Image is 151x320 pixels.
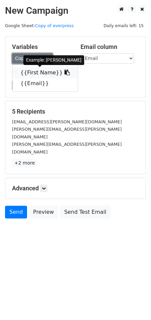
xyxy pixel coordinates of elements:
[12,159,37,167] a: +2 more
[60,206,111,218] a: Send Test Email
[12,142,122,154] small: [PERSON_NAME][EMAIL_ADDRESS][PERSON_NAME][DOMAIN_NAME]
[12,185,139,192] h5: Advanced
[5,23,74,28] small: Google Sheet:
[5,206,27,218] a: Send
[81,43,139,51] h5: Email column
[118,288,151,320] iframe: Chat Widget
[12,43,70,51] h5: Variables
[5,5,146,16] h2: New Campaign
[12,108,139,115] h5: 5 Recipients
[35,23,73,28] a: Copy of everpress
[23,55,84,65] div: Example: [PERSON_NAME]
[101,23,146,28] a: Daily emails left: 15
[12,78,78,89] a: {{Email}}
[12,119,122,124] small: [EMAIL_ADDRESS][PERSON_NAME][DOMAIN_NAME]
[12,127,122,139] small: [PERSON_NAME][EMAIL_ADDRESS][PERSON_NAME][DOMAIN_NAME]
[29,206,58,218] a: Preview
[101,22,146,29] span: Daily emails left: 15
[12,53,53,64] a: Copy/paste...
[12,67,78,78] a: {{First Name}}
